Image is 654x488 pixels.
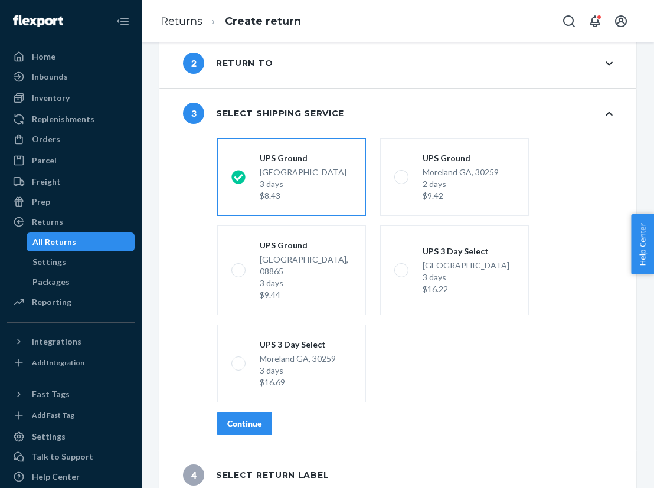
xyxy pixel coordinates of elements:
[7,467,135,486] a: Help Center
[7,427,135,446] a: Settings
[32,296,71,308] div: Reporting
[227,418,262,430] div: Continue
[7,385,135,404] button: Fast Tags
[7,110,135,129] a: Replenishments
[13,15,63,27] img: Flexport logo
[32,71,68,83] div: Inbounds
[7,89,135,107] a: Inventory
[32,133,60,145] div: Orders
[32,216,63,228] div: Returns
[32,276,70,288] div: Packages
[423,283,509,295] div: $16.22
[583,9,607,33] button: Open notifications
[609,9,633,33] button: Open account menu
[32,92,70,104] div: Inventory
[260,376,336,388] div: $16.69
[27,232,135,251] a: All Returns
[7,212,135,231] a: Returns
[423,178,499,190] div: 2 days
[7,47,135,66] a: Home
[7,293,135,312] a: Reporting
[7,151,135,170] a: Parcel
[260,166,346,202] div: [GEOGRAPHIC_DATA]
[260,240,352,251] div: UPS Ground
[161,15,202,28] a: Returns
[183,103,204,124] span: 3
[7,356,135,370] a: Add Integration
[423,260,509,295] div: [GEOGRAPHIC_DATA]
[260,190,346,202] div: $8.43
[260,254,352,301] div: [GEOGRAPHIC_DATA], 08865
[423,245,509,257] div: UPS 3 Day Select
[32,336,81,348] div: Integrations
[183,464,204,486] span: 4
[423,271,509,283] div: 3 days
[7,408,135,423] a: Add Fast Tag
[32,388,70,400] div: Fast Tags
[27,253,135,271] a: Settings
[260,178,346,190] div: 3 days
[183,53,273,74] div: Return to
[183,103,344,124] div: Select shipping service
[631,214,654,274] button: Help Center
[260,277,352,289] div: 3 days
[27,273,135,292] a: Packages
[32,451,93,463] div: Talk to Support
[557,9,581,33] button: Open Search Box
[32,256,66,268] div: Settings
[32,410,74,420] div: Add Fast Tag
[32,113,94,125] div: Replenishments
[32,431,66,443] div: Settings
[423,190,499,202] div: $9.42
[32,471,80,483] div: Help Center
[32,196,50,208] div: Prep
[423,166,499,202] div: Moreland GA, 30259
[32,155,57,166] div: Parcel
[260,289,352,301] div: $9.44
[260,365,336,376] div: 3 days
[260,339,336,351] div: UPS 3 Day Select
[7,130,135,149] a: Orders
[225,15,301,28] a: Create return
[217,412,272,435] button: Continue
[183,53,204,74] span: 2
[423,152,499,164] div: UPS Ground
[7,332,135,351] button: Integrations
[32,236,76,248] div: All Returns
[7,192,135,211] a: Prep
[151,4,310,39] ol: breadcrumbs
[260,353,336,388] div: Moreland GA, 30259
[183,464,329,486] div: Select return label
[7,67,135,86] a: Inbounds
[111,9,135,33] button: Close Navigation
[260,152,346,164] div: UPS Ground
[7,447,135,466] a: Talk to Support
[7,172,135,191] a: Freight
[32,51,55,63] div: Home
[32,176,61,188] div: Freight
[32,358,84,368] div: Add Integration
